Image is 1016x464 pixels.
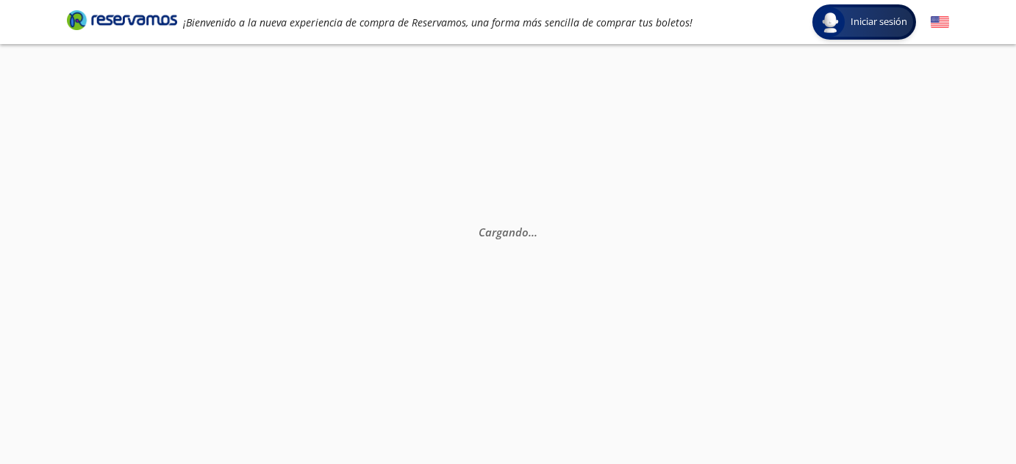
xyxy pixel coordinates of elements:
button: English [931,13,949,32]
span: Iniciar sesión [845,15,913,29]
span: . [532,225,534,239]
span: . [529,225,532,239]
span: . [534,225,537,239]
em: Cargando [479,225,537,239]
em: ¡Bienvenido a la nueva experiencia de compra de Reservamos, una forma más sencilla de comprar tus... [183,15,693,29]
i: Brand Logo [67,9,177,31]
a: Brand Logo [67,9,177,35]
